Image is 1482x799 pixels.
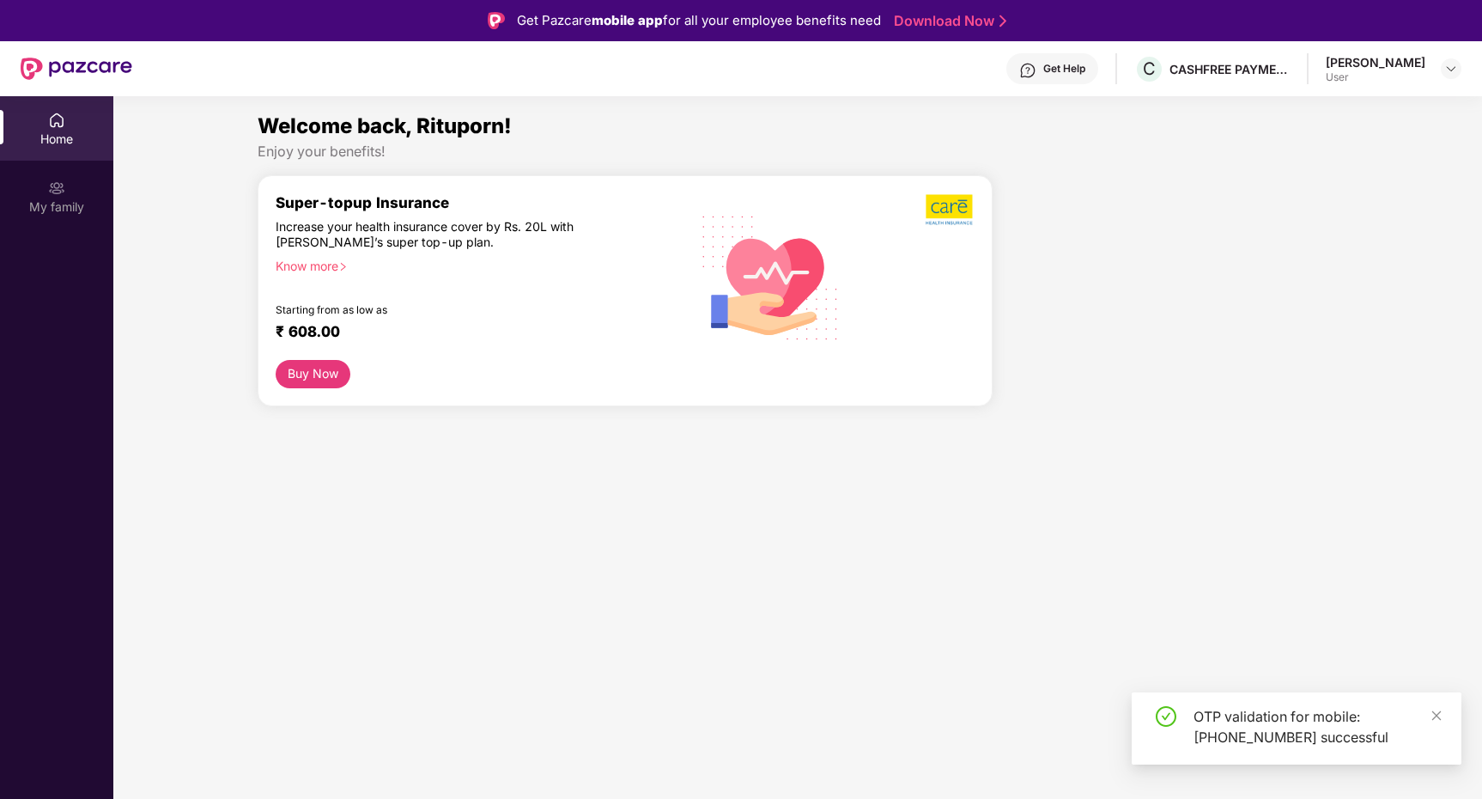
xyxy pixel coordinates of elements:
span: C [1143,58,1156,79]
div: Super-topup Insurance [276,193,683,211]
img: svg+xml;base64,PHN2ZyBpZD0iRHJvcGRvd24tMzJ4MzIiIHhtbG5zPSJodHRwOi8vd3d3LnczLm9yZy8yMDAwL3N2ZyIgd2... [1444,62,1458,76]
img: b5dec4f62d2307b9de63beb79f102df3.png [926,193,975,226]
img: Logo [488,12,505,29]
div: ₹ 608.00 [276,322,666,343]
span: close [1430,710,1443,722]
img: svg+xml;base64,PHN2ZyBpZD0iSG9tZSIgeG1sbnM9Imh0dHA6Ly93d3cudzMub3JnLzIwMDAvc3ZnIiB3aWR0aD0iMjAiIG... [48,112,65,129]
img: svg+xml;base64,PHN2ZyB3aWR0aD0iMjAiIGhlaWdodD0iMjAiIHZpZXdCb3g9IjAgMCAyMCAyMCIgZmlsbD0ibm9uZSIgeG... [48,180,65,197]
strong: mobile app [592,12,663,28]
a: Download Now [894,12,1001,30]
div: OTP validation for mobile: [PHONE_NUMBER] successful [1193,706,1441,747]
div: Know more [276,259,673,271]
img: svg+xml;base64,PHN2ZyBpZD0iSGVscC0zMngzMiIgeG1sbnM9Imh0dHA6Ly93d3cudzMub3JnLzIwMDAvc3ZnIiB3aWR0aD... [1019,62,1036,79]
div: CASHFREE PAYMENTS INDIA PVT. LTD. [1169,61,1290,77]
span: Welcome back, Rituporn! [258,113,512,138]
div: Starting from as low as [276,303,610,315]
img: Stroke [999,12,1006,30]
button: Buy Now [276,360,350,388]
div: [PERSON_NAME] [1326,54,1425,70]
div: Get Help [1043,62,1085,76]
img: svg+xml;base64,PHN2ZyB4bWxucz0iaHR0cDovL3d3dy53My5vcmcvMjAwMC9zdmciIHhtbG5zOnhsaW5rPSJodHRwOi8vd3... [689,193,853,360]
div: User [1326,70,1425,84]
span: right [338,262,348,271]
span: check-circle [1156,706,1176,727]
div: Increase your health insurance cover by Rs. 20L with [PERSON_NAME]’s super top-up plan. [276,219,610,251]
div: Enjoy your benefits! [258,143,1339,161]
img: New Pazcare Logo [21,58,132,80]
div: Get Pazcare for all your employee benefits need [517,10,881,31]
